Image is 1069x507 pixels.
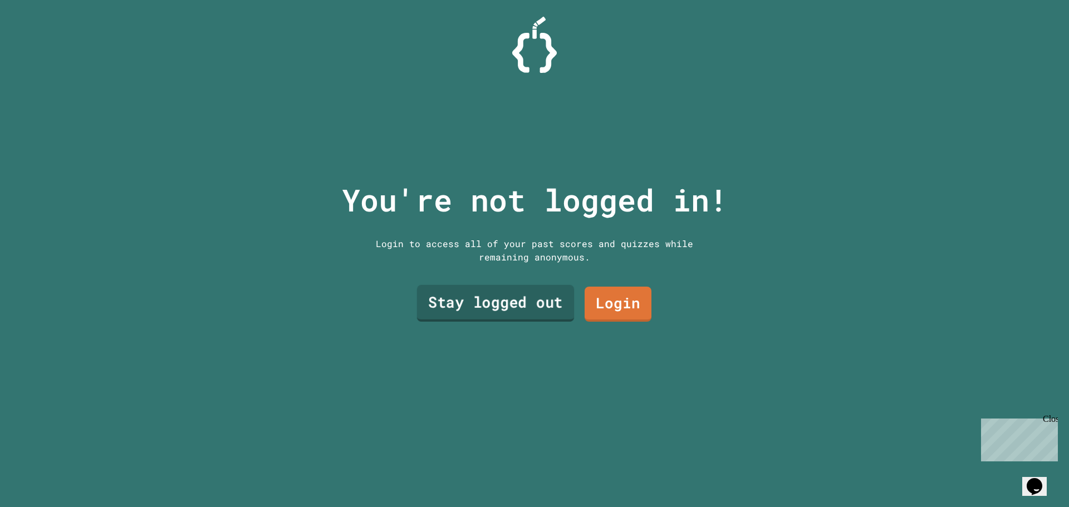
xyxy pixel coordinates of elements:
p: You're not logged in! [342,177,728,223]
div: Login to access all of your past scores and quizzes while remaining anonymous. [367,237,702,264]
a: Login [585,287,651,322]
img: Logo.svg [512,17,557,73]
iframe: chat widget [977,414,1058,461]
a: Stay logged out [417,285,575,322]
iframe: chat widget [1022,462,1058,496]
div: Chat with us now!Close [4,4,77,71]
